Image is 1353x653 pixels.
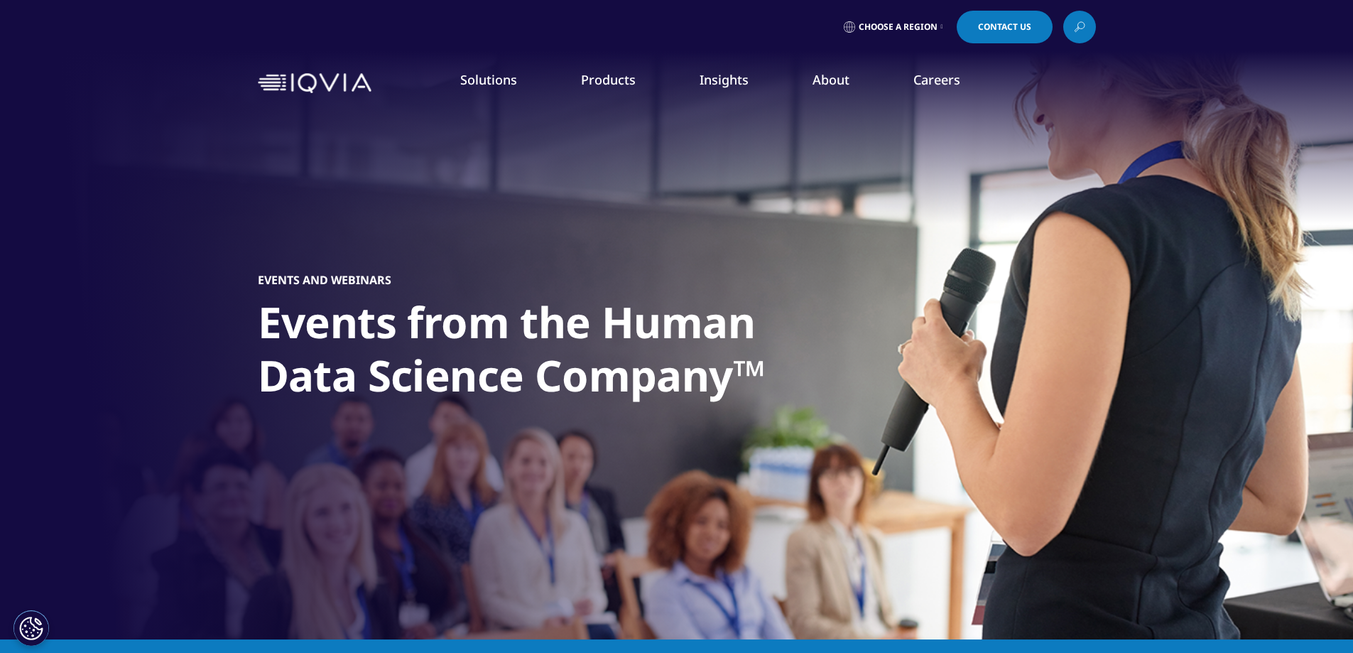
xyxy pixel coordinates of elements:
[377,50,1096,117] nav: Primary
[460,71,517,88] a: Solutions
[913,71,960,88] a: Careers
[859,21,938,33] span: Choose a Region
[978,23,1031,31] span: Contact Us
[258,73,371,94] img: IQVIA Healthcare Information Technology and Pharma Clinical Research Company
[258,296,790,411] h1: Events from the Human Data Science Company™
[581,71,636,88] a: Products
[700,71,749,88] a: Insights
[258,273,391,287] h5: Events and Webinars
[13,610,49,646] button: Cookies Settings
[957,11,1053,43] a: Contact Us
[813,71,849,88] a: About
